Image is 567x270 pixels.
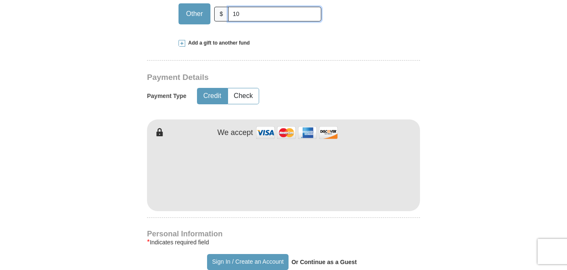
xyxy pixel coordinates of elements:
[147,230,420,237] h4: Personal Information
[147,73,361,82] h3: Payment Details
[207,254,288,270] button: Sign In / Create an Account
[197,88,227,104] button: Credit
[147,93,186,100] h5: Payment Type
[214,7,228,21] span: $
[185,40,250,47] span: Add a gift to another fund
[147,237,420,247] div: Indicates required field
[291,259,357,265] strong: Or Continue as a Guest
[228,88,259,104] button: Check
[255,124,339,142] img: credit cards accepted
[218,128,253,138] h4: We accept
[182,8,207,20] span: Other
[228,7,321,21] input: Other Amount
